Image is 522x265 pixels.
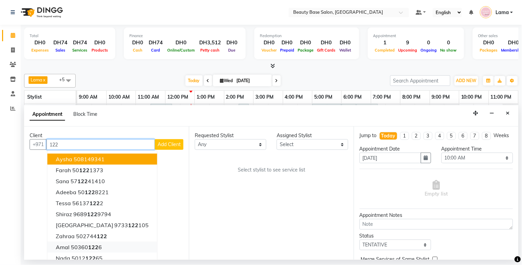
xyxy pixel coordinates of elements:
ngb-highlight: 50 1373 [72,167,103,174]
span: Today [185,75,203,86]
div: DH3,512 [196,39,224,47]
span: 122 [128,222,139,229]
div: No client selected [46,166,167,174]
span: nada [56,255,70,262]
span: zahraa [56,233,75,240]
span: Voucher [260,48,278,53]
div: Redemption [260,33,354,39]
span: Petty cash [199,48,222,53]
div: Client [30,132,183,139]
ngb-highlight: 502744 [76,233,107,240]
input: Search Appointment [390,75,450,86]
ngb-highlight: 57 41410 [71,178,105,185]
span: Lama [496,9,509,16]
span: Gift Cards [315,48,337,53]
div: 0 [439,39,459,47]
div: DH74 [70,39,90,47]
a: 8:00 PM [401,92,422,102]
span: sana [56,178,69,185]
div: DH0 [224,39,240,47]
span: 122 [85,255,96,262]
div: DH0 [278,39,296,47]
div: [PERSON_NAME], TK05, 06:00 PM-06:30 PM, Hair Trim [342,105,355,119]
a: 4:00 PM [283,92,305,102]
span: 122 [77,178,88,185]
li: 4 [435,132,444,140]
span: Select stylist to see service list [238,166,305,174]
span: Due [227,48,237,53]
span: Aysha [56,156,72,163]
ngb-highlight: 9733 105 [115,222,149,229]
div: Finance [129,33,240,39]
button: Close [503,108,513,119]
div: [PERSON_NAME], TK01, 11:30 AM-12:15 PM, rinse colour [151,105,171,119]
span: ADD NEW [456,78,477,83]
input: yyyy-mm-dd [360,153,421,163]
div: Status [360,232,431,240]
div: Jump to [360,132,377,139]
span: Products [90,48,110,53]
a: 3:00 PM [254,92,275,102]
a: 1:00 PM [195,92,216,102]
div: DH0 [260,39,278,47]
div: DH0 [129,39,146,47]
span: Prepaid [278,48,296,53]
a: 11:00 PM [489,92,513,102]
div: DH0 [337,39,354,47]
div: Weeks [494,132,509,139]
div: Total [30,33,110,39]
span: 122 [88,244,98,251]
a: 5:00 PM [312,92,334,102]
span: Wed [219,78,235,83]
div: Appointment Time [441,145,513,153]
a: 9:00 AM [77,92,99,102]
span: Lama [31,77,42,82]
ngb-highlight: 9689 9794 [73,211,111,218]
span: Sales [54,48,67,53]
span: 122 [97,233,107,240]
span: 122 [85,189,95,196]
div: [PERSON_NAME], TK05, 05:00 PM-06:00 PM, application of root [313,105,341,119]
a: 11:00 AM [136,92,161,102]
img: Lama [480,6,492,18]
button: +971 [30,139,47,150]
span: adeeba [56,189,76,196]
button: Add Client [155,139,183,150]
span: Cash [131,48,144,53]
span: Online/Custom [166,48,196,53]
span: No show [439,48,459,53]
span: Services [71,48,89,53]
ngb-highlight: 56137 2 [72,200,103,207]
div: DH74 [51,39,70,47]
button: ADD NEW [455,76,478,86]
a: 9:00 PM [430,92,452,102]
span: farah [56,167,71,174]
div: Requested Stylist [195,132,266,139]
span: Appointment [30,108,65,121]
span: Block Time [73,111,97,117]
span: [GEOGRAPHIC_DATA] [56,222,113,229]
li: 5 [447,132,456,140]
span: amal [56,244,70,251]
div: DH0 [315,39,337,47]
span: shiraz [56,211,72,218]
div: DH0 [296,39,315,47]
span: 122 [87,211,97,218]
span: 122 [89,200,100,207]
div: 9 [397,39,419,47]
ngb-highlight: 50 8221 [78,189,109,196]
span: Package [296,48,315,53]
span: Ongoing [419,48,439,53]
span: Add Client [158,141,181,147]
div: DH0 [166,39,196,47]
a: 7:00 PM [371,92,393,102]
span: Completed [373,48,397,53]
li: 3 [424,132,433,140]
ngb-highlight: 50360 6 [71,244,102,251]
div: DH0 [90,39,110,47]
span: Empty list [425,180,448,198]
div: Assigned Stylist [277,132,348,139]
div: 0 [419,39,439,47]
img: logo [18,3,65,22]
span: tessa [56,200,71,207]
